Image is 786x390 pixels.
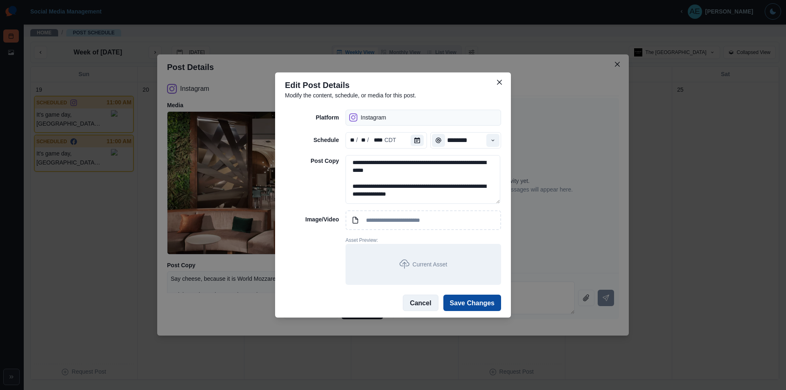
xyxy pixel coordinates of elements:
p: Image/Video [285,215,339,224]
button: Calendar [411,135,424,146]
div: day [359,136,366,144]
div: / [355,136,359,144]
p: Post Copy [285,157,339,165]
p: Current Asset [413,260,447,269]
input: Select Time [430,132,501,149]
button: Save Changes [443,295,501,311]
p: Instagram [361,113,386,122]
div: month [348,136,355,144]
div: Time [430,132,501,149]
button: Cancel [403,295,438,311]
div: year [370,136,384,144]
div: time zone [384,136,397,144]
p: Modify the content, schedule, or media for this post. [285,91,501,100]
button: Time [486,134,499,147]
div: / [366,136,370,144]
div: Date [348,136,397,144]
p: Platform [285,113,339,122]
button: Close [493,76,506,89]
p: Schedule [285,136,339,144]
p: Asset Preview: [346,237,501,244]
button: Time [432,134,445,147]
p: Edit Post Details [285,79,501,91]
